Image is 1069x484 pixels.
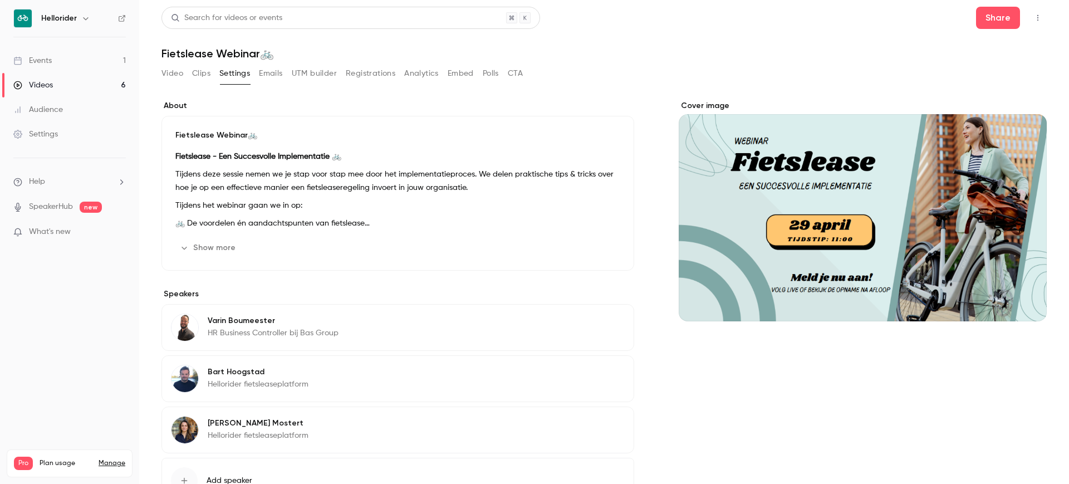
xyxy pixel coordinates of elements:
[208,430,308,441] p: Hellorider fietsleaseplatform
[112,227,126,237] iframe: Noticeable Trigger
[208,366,308,378] p: Bart Hoogstad
[679,100,1047,111] label: Cover image
[29,176,45,188] span: Help
[41,13,77,24] h6: Hellorider
[14,9,32,27] img: Hellorider
[483,65,499,82] button: Polls
[13,55,52,66] div: Events
[175,199,620,212] p: Tijdens het webinar gaan we in op:
[208,418,308,429] p: [PERSON_NAME] Mostert
[14,457,33,470] span: Pro
[976,7,1020,29] button: Share
[346,65,395,82] button: Registrations
[175,168,620,194] p: Tijdens deze sessie nemen we je stap voor stap mee door het implementatieproces. We delen praktis...
[1029,9,1047,27] button: Top Bar Actions
[99,459,125,468] a: Manage
[292,65,337,82] button: UTM builder
[171,417,198,443] img: Heleen Mostert
[508,65,523,82] button: CTA
[448,65,474,82] button: Embed
[175,239,242,257] button: Show more
[161,47,1047,60] h1: Fietslease Webinar🚲
[175,217,620,230] p: 🚲 De voordelen én aandachtspunten van fietslease
[161,355,634,402] div: Bart HoogstadBart HoogstadHellorider fietsleaseplatform
[13,80,53,91] div: Videos
[404,65,439,82] button: Analytics
[175,130,620,141] p: Fietslease Webinar🚲
[171,314,198,341] img: Varin Boumeester
[208,315,339,326] p: Varin Boumeester
[29,201,73,213] a: SpeakerHub
[161,65,183,82] button: Video
[175,153,341,160] strong: Fietslease - Een Succesvolle Implementatie 🚲
[13,176,126,188] li: help-dropdown-opener
[208,327,339,339] p: HR Business Controller bij Bas Group
[171,365,198,392] img: Bart Hoogstad
[80,202,102,213] span: new
[259,65,282,82] button: Emails
[29,226,71,238] span: What's new
[13,104,63,115] div: Audience
[192,65,210,82] button: Clips
[161,407,634,453] div: Heleen Mostert[PERSON_NAME] MostertHellorider fietsleaseplatform
[40,459,92,468] span: Plan usage
[161,100,634,111] label: About
[679,100,1047,321] section: Cover image
[219,65,250,82] button: Settings
[13,129,58,140] div: Settings
[171,12,282,24] div: Search for videos or events
[161,289,634,300] label: Speakers
[161,304,634,351] div: Varin BoumeesterVarin BoumeesterHR Business Controller bij Bas Group
[208,379,308,390] p: Hellorider fietsleaseplatform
